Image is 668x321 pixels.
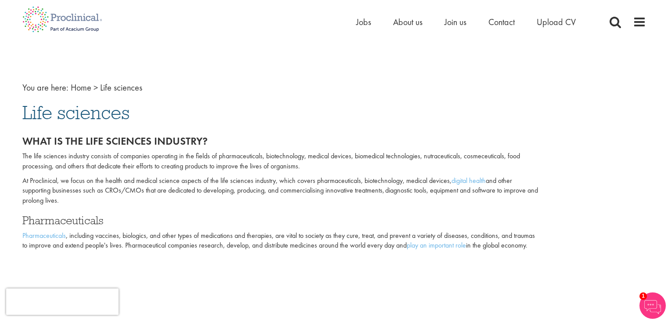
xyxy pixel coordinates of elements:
a: Join us [444,16,466,28]
span: > [94,82,98,93]
span: You are here: [22,82,69,93]
a: Jobs [356,16,371,28]
a: breadcrumb link [71,82,91,93]
span: 1 [639,292,647,300]
p: The life sciences industry consists of companies operating in the fields of pharmaceuticals, biot... [22,151,540,171]
a: Contact [488,16,515,28]
iframe: reCAPTCHA [6,288,119,315]
img: Chatbot [639,292,666,319]
a: Upload CV [537,16,576,28]
h3: Pharmaceuticals [22,215,540,226]
p: , including vaccines, biologics, and other types of medications and therapies, are vital to socie... [22,231,540,251]
span: Life sciences [100,82,142,93]
a: About us [393,16,422,28]
a: digital health [451,176,486,185]
a: Pharmaceuticals [22,231,66,240]
h2: What is the life sciences industry? [22,135,540,147]
span: Life sciences [22,101,130,124]
p: At Proclinical, we focus on the health and medical science aspects of the life sciences industry,... [22,176,540,206]
a: play an important role [407,241,466,250]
